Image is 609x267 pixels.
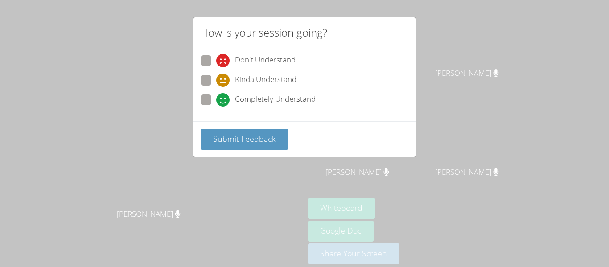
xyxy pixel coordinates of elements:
button: Submit Feedback [201,129,288,150]
span: Kinda Understand [235,74,296,87]
span: Don't Understand [235,54,296,67]
h2: How is your session going? [201,25,327,41]
span: Completely Understand [235,93,316,107]
span: Submit Feedback [213,133,276,144]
